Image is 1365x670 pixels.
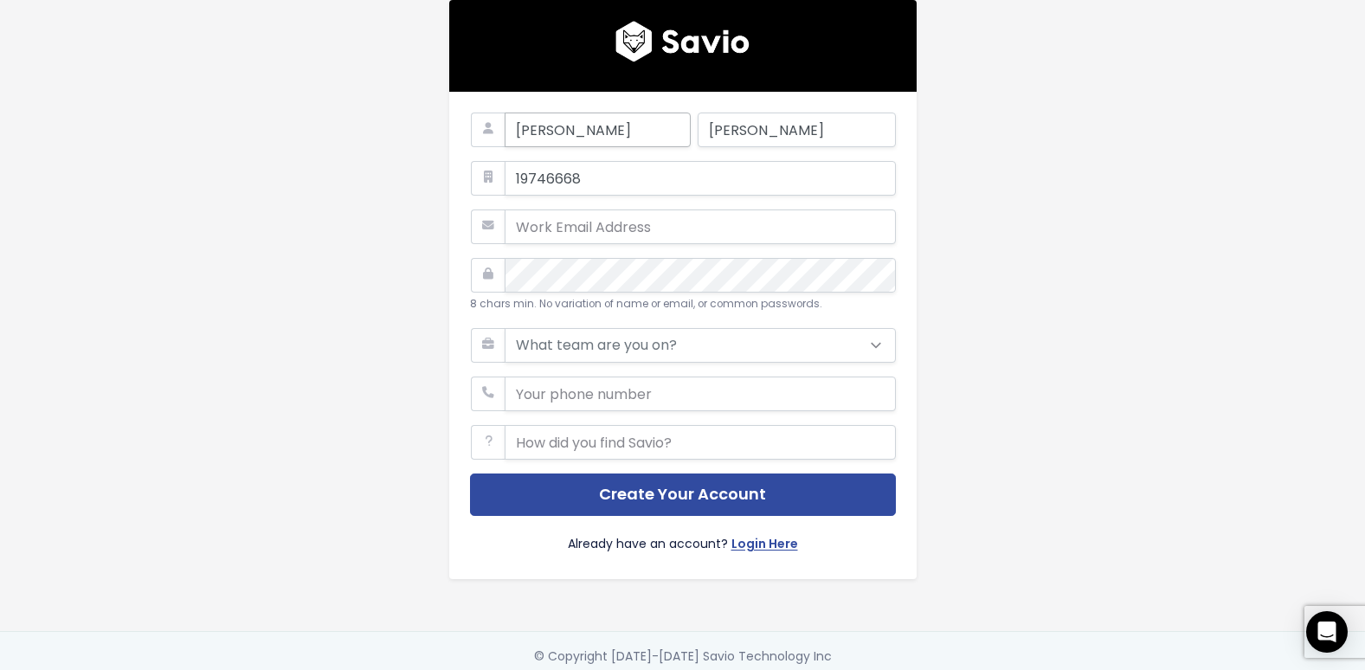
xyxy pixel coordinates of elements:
[731,533,798,558] a: Login Here
[698,113,896,147] input: Last Name
[470,474,896,516] button: Create Your Account
[505,377,896,411] input: Your phone number
[505,161,896,196] input: Company
[505,425,896,460] input: How did you find Savio?
[505,113,691,147] input: First Name
[615,21,750,62] img: logo600x187.a314fd40982d.png
[534,646,832,667] div: © Copyright [DATE]-[DATE] Savio Technology Inc
[1306,611,1348,653] div: Open Intercom Messenger
[470,516,896,558] div: Already have an account?
[505,209,896,244] input: Work Email Address
[470,297,822,311] small: 8 chars min. No variation of name or email, or common passwords.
